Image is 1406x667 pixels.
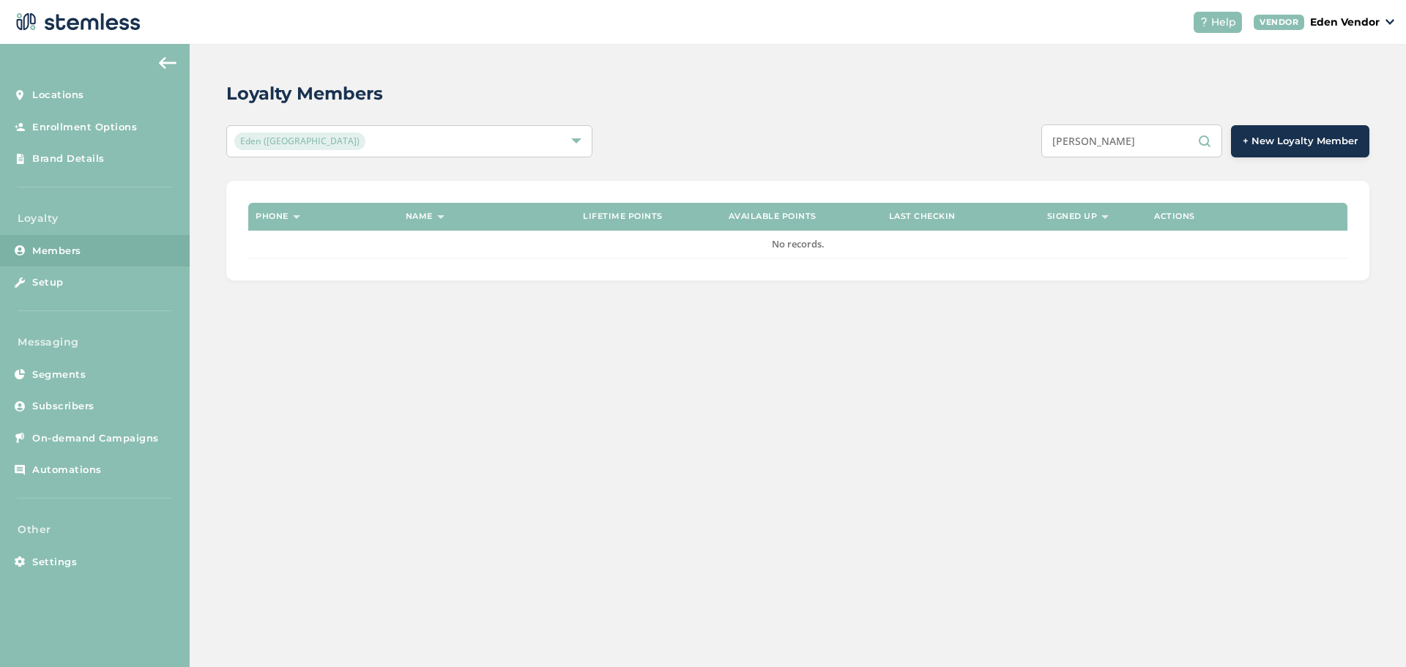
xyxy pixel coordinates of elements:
[12,7,141,37] img: logo-dark-0685b13c.svg
[1243,134,1358,149] span: + New Loyalty Member
[32,431,159,446] span: On-demand Campaigns
[772,237,825,250] span: No records.
[1333,597,1406,667] iframe: Chat Widget
[406,212,433,221] label: Name
[1147,203,1347,231] th: Actions
[1310,15,1380,30] p: Eden Vendor
[1047,212,1098,221] label: Signed up
[32,275,64,290] span: Setup
[729,212,817,221] label: Available points
[32,555,77,570] span: Settings
[1211,15,1236,30] span: Help
[437,215,445,219] img: icon-sort-1e1d7615.svg
[234,133,365,150] span: Eden ([GEOGRAPHIC_DATA])
[32,152,105,166] span: Brand Details
[1041,124,1222,157] input: Search
[32,244,81,258] span: Members
[32,463,102,477] span: Automations
[32,88,84,103] span: Locations
[32,399,94,414] span: Subscribers
[159,57,176,69] img: icon-arrow-back-accent-c549486e.svg
[1254,15,1304,30] div: VENDOR
[1231,125,1369,157] button: + New Loyalty Member
[293,215,300,219] img: icon-sort-1e1d7615.svg
[32,120,137,135] span: Enrollment Options
[1199,18,1208,26] img: icon-help-white-03924b79.svg
[1385,19,1394,25] img: icon_down-arrow-small-66adaf34.svg
[1101,215,1109,219] img: icon-sort-1e1d7615.svg
[226,81,383,107] h2: Loyalty Members
[32,368,86,382] span: Segments
[889,212,956,221] label: Last checkin
[256,212,289,221] label: Phone
[583,212,663,221] label: Lifetime points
